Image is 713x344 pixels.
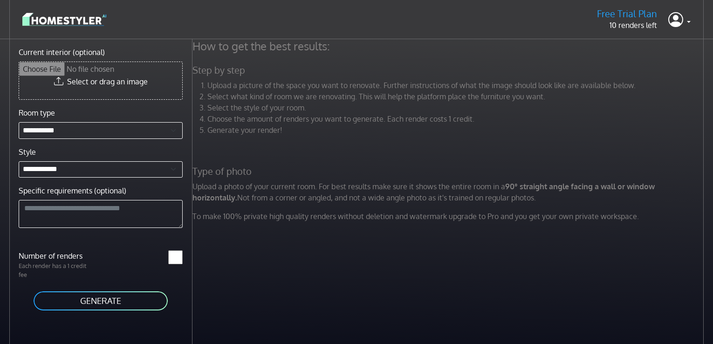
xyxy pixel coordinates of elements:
[207,102,706,113] li: Select the style of your room.
[207,80,706,91] li: Upload a picture of the space you want to renovate. Further instructions of what the image should...
[187,181,712,203] p: Upload a photo of your current room. For best results make sure it shows the entire room in a Not...
[187,165,712,177] h5: Type of photo
[19,47,105,58] label: Current interior (optional)
[22,11,106,28] img: logo-3de290ba35641baa71223ecac5eacb59cb85b4c7fdf211dc9aaecaaee71ea2f8.svg
[19,185,126,196] label: Specific requirements (optional)
[597,8,657,20] h5: Free Trial Plan
[207,91,706,102] li: Select what kind of room we are renovating. This will help the platform place the furniture you w...
[33,290,169,311] button: GENERATE
[13,250,101,261] label: Number of renders
[597,20,657,31] p: 10 renders left
[19,107,55,118] label: Room type
[207,124,706,136] li: Generate your render!
[13,261,101,279] p: Each render has a 1 credit fee
[187,211,712,222] p: To make 100% private high quality renders without deletion and watermark upgrade to Pro and you g...
[187,39,712,53] h4: How to get the best results:
[207,113,706,124] li: Choose the amount of renders you want to generate. Each render costs 1 credit.
[19,146,36,158] label: Style
[187,64,712,76] h5: Step by step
